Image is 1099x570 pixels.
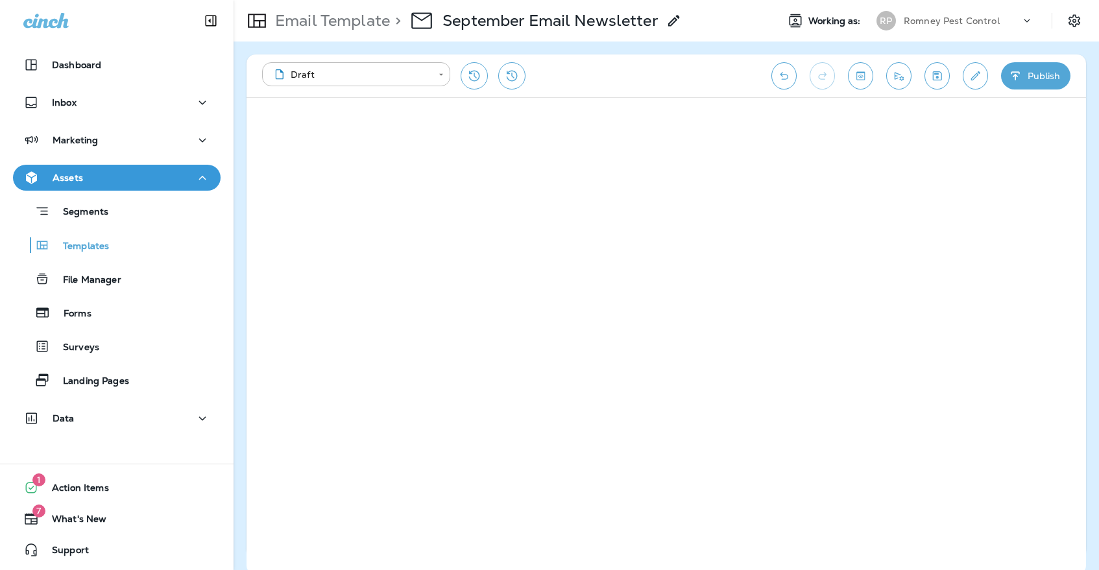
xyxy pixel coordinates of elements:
p: Romney Pest Control [904,16,1000,26]
span: What's New [39,514,106,529]
p: File Manager [50,274,121,287]
span: Working as: [808,16,863,27]
button: Forms [13,299,221,326]
button: Inbox [13,89,221,115]
button: 7What's New [13,506,221,532]
p: > [390,11,401,30]
p: Dashboard [52,60,101,70]
button: Restore from previous version [461,62,488,89]
p: Landing Pages [50,375,129,388]
button: Settings [1063,9,1086,32]
p: Inbox [52,97,77,108]
button: Dashboard [13,52,221,78]
p: Assets [53,172,83,183]
button: Data [13,405,221,431]
button: Publish [1001,62,1070,89]
p: Segments [50,206,108,219]
button: Support [13,537,221,563]
p: Marketing [53,135,98,145]
button: Send test email [886,62,912,89]
button: 1Action Items [13,475,221,501]
button: Toggle preview [848,62,873,89]
span: Support [39,545,89,560]
button: Segments [13,197,221,225]
p: September Email Newsletter [442,11,658,30]
button: Undo [771,62,797,89]
p: Templates [50,241,109,253]
button: Marketing [13,127,221,153]
p: Data [53,413,75,423]
p: Email Template [270,11,390,30]
div: Draft [271,68,429,81]
p: Forms [51,308,91,320]
button: Templates [13,232,221,259]
button: Landing Pages [13,366,221,394]
p: Surveys [50,342,99,354]
button: Edit details [963,62,988,89]
span: Action Items [39,482,109,498]
span: 7 [32,505,45,517]
button: Assets [13,165,221,191]
button: File Manager [13,265,221,292]
button: View Changelog [498,62,525,89]
span: 1 [32,473,45,486]
button: Surveys [13,333,221,360]
div: RP [876,11,896,30]
button: Collapse Sidebar [193,8,229,34]
button: Save [924,62,950,89]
